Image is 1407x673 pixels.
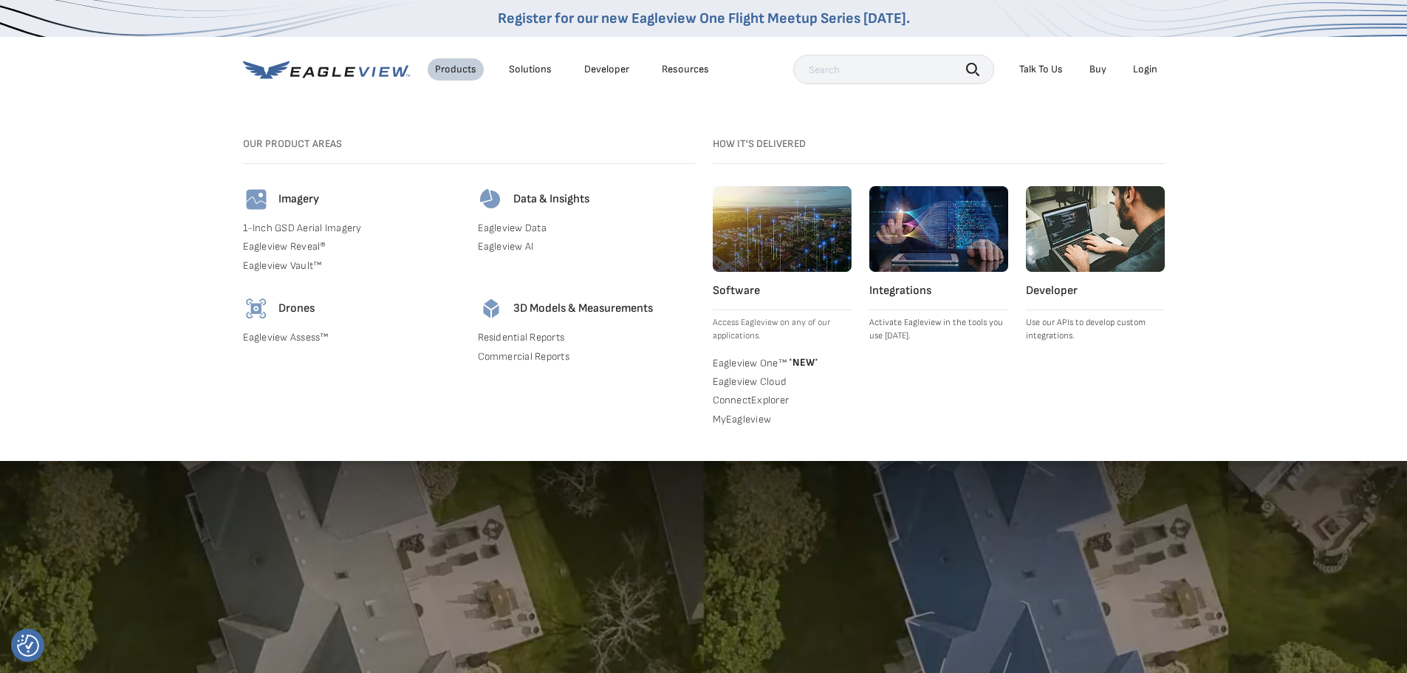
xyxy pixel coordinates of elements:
[584,63,629,76] a: Developer
[243,331,460,344] a: Eagleview Assess™
[713,413,852,426] a: MyEagleview
[713,186,852,272] img: software.webp
[869,186,1008,343] a: Integrations Activate Eagleview in the tools you use [DATE].
[869,316,1008,343] p: Activate Eagleview in the tools you use [DATE].
[278,301,315,316] h4: Drones
[509,63,552,76] div: Solutions
[278,192,319,207] h4: Imagery
[17,635,39,657] img: Revisit consent button
[793,55,994,84] input: Search
[713,316,852,343] p: Access Eagleview on any of our applications.
[243,137,695,151] h3: Our Product Areas
[243,295,270,322] img: drones-icon.svg
[1026,284,1165,298] h4: Developer
[1019,63,1063,76] div: Talk To Us
[713,137,1165,151] h3: How it's Delivered
[243,240,460,253] a: Eagleview Reveal®
[478,295,504,322] img: 3d-models-icon.svg
[478,350,695,363] a: Commercial Reports
[1026,186,1165,272] img: developer.webp
[713,284,852,298] h4: Software
[713,375,852,389] a: Eagleview Cloud
[869,186,1008,272] img: integrations.webp
[662,63,709,76] div: Resources
[713,355,852,369] a: Eagleview One™ *NEW*
[1089,63,1106,76] a: Buy
[435,63,476,76] div: Products
[513,192,589,207] h4: Data & Insights
[1133,63,1157,76] div: Login
[1026,186,1165,343] a: Developer Use our APIs to develop custom integrations.
[787,356,818,369] span: NEW
[17,635,39,657] button: Consent Preferences
[478,331,695,344] a: Residential Reports
[713,394,852,407] a: ConnectExplorer
[869,284,1008,298] h4: Integrations
[243,259,460,273] a: Eagleview Vault™
[1026,316,1165,343] p: Use our APIs to develop custom integrations.
[513,301,653,316] h4: 3D Models & Measurements
[243,186,270,213] img: imagery-icon.svg
[478,240,695,253] a: Eagleview AI
[498,10,910,27] a: Register for our new Eagleview One Flight Meetup Series [DATE].
[478,186,504,213] img: data-icon.svg
[478,222,695,235] a: Eagleview Data
[243,222,460,235] a: 1-Inch GSD Aerial Imagery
